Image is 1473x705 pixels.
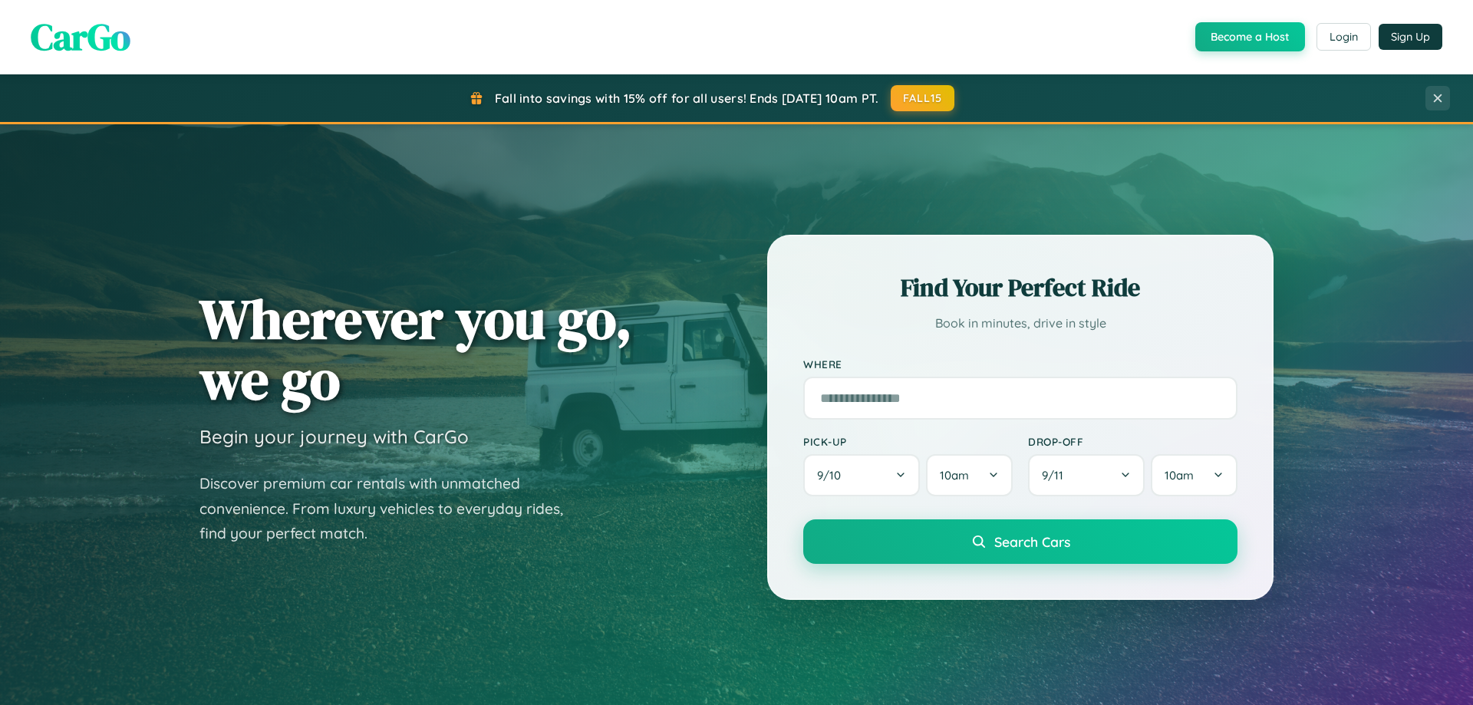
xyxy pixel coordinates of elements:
[199,471,583,546] p: Discover premium car rentals with unmatched convenience. From luxury vehicles to everyday rides, ...
[1195,22,1305,51] button: Become a Host
[940,468,969,483] span: 10am
[1316,23,1371,51] button: Login
[891,85,955,111] button: FALL15
[1028,454,1145,496] button: 9/11
[1165,468,1194,483] span: 10am
[926,454,1013,496] button: 10am
[817,468,849,483] span: 9 / 10
[1151,454,1237,496] button: 10am
[803,519,1237,564] button: Search Cars
[1379,24,1442,50] button: Sign Up
[31,12,130,62] span: CarGo
[803,454,920,496] button: 9/10
[199,425,469,448] h3: Begin your journey with CarGo
[1042,468,1071,483] span: 9 / 11
[994,533,1070,550] span: Search Cars
[803,435,1013,448] label: Pick-up
[803,357,1237,371] label: Where
[199,288,632,410] h1: Wherever you go, we go
[1028,435,1237,448] label: Drop-off
[803,271,1237,305] h2: Find Your Perfect Ride
[495,91,879,106] span: Fall into savings with 15% off for all users! Ends [DATE] 10am PT.
[803,312,1237,334] p: Book in minutes, drive in style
